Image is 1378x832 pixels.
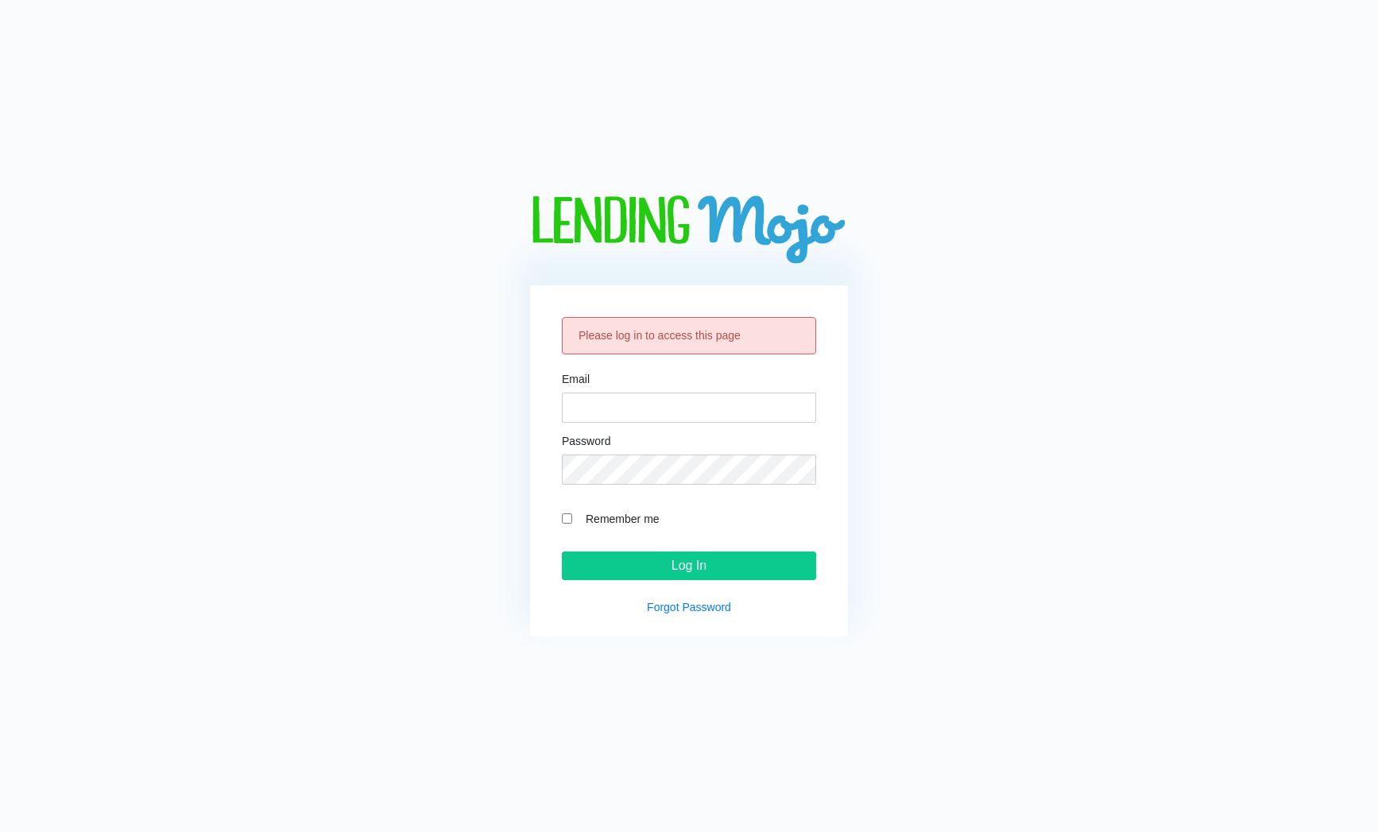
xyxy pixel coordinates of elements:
img: logo-big.png [530,195,848,266]
label: Email [562,373,590,385]
label: Password [562,435,610,447]
div: Please log in to access this page [562,317,816,354]
input: Log In [562,551,816,580]
a: Forgot Password [647,601,731,613]
label: Remember me [578,509,816,528]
